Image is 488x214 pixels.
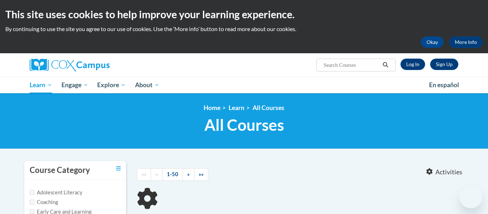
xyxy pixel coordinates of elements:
[155,171,158,177] span: «
[204,104,220,111] a: Home
[430,59,458,70] a: Register
[429,81,459,89] span: En español
[421,36,444,48] button: Okay
[199,171,204,177] span: »»
[30,198,58,206] label: Coaching
[435,168,462,176] span: Activities
[204,115,284,134] span: All Courses
[135,81,159,89] span: About
[30,165,90,176] h3: Course Category
[61,81,88,89] span: Engage
[229,104,244,111] a: Learn
[459,185,482,208] iframe: Button to launch messaging window
[183,168,194,181] a: Next
[253,104,284,111] a: All Courses
[30,59,110,71] img: Cox Campus
[449,36,483,48] a: More Info
[30,81,52,89] span: Learn
[424,78,464,93] a: En español
[5,7,483,21] h2: This site uses cookies to help improve your learning experience.
[141,171,146,177] span: ««
[194,168,208,181] a: End
[30,59,165,71] a: Cox Campus
[30,189,83,196] label: Adolescent Literacy
[137,168,151,181] a: Begining
[30,200,34,204] input: Checkbox for Options
[93,77,130,93] a: Explore
[187,171,190,177] span: »
[151,168,163,181] a: Previous
[380,61,391,69] button: Search
[5,25,483,33] p: By continuing to use the site you agree to our use of cookies. Use the ‘More info’ button to read...
[30,190,34,195] input: Checkbox for Options
[25,77,57,93] a: Learn
[57,77,93,93] a: Engage
[30,209,34,214] input: Checkbox for Options
[162,168,183,181] a: 1-50
[323,61,380,69] input: Search Courses
[19,77,469,93] div: Main menu
[97,81,126,89] span: Explore
[400,59,425,70] a: Log In
[116,165,121,173] a: Toggle collapse
[130,77,164,93] a: About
